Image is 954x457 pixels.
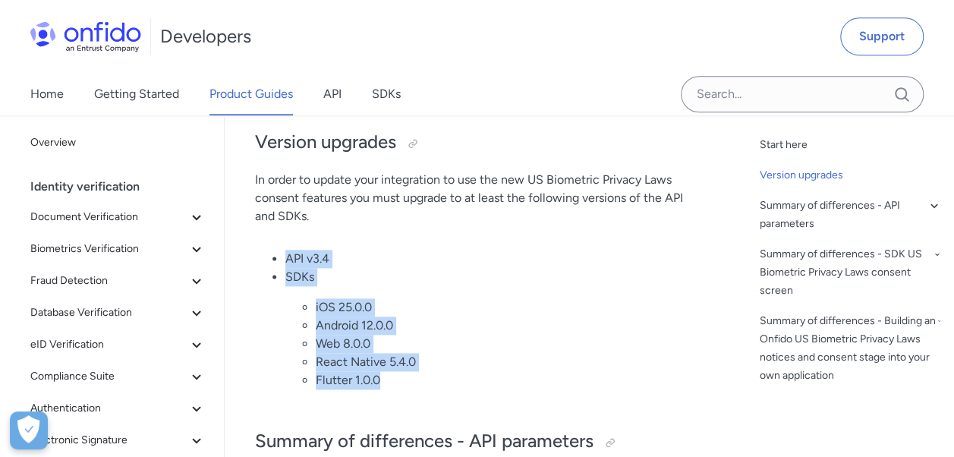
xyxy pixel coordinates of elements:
[30,272,187,290] span: Fraud Detection
[30,134,206,152] span: Overview
[30,21,141,52] img: Onfido Logo
[30,73,64,115] a: Home
[760,197,942,233] a: Summary of differences - API parameters
[24,202,212,232] button: Document Verification
[30,208,187,226] span: Document Verification
[24,128,212,158] a: Overview
[255,429,696,455] h2: Summary of differences - API parameters
[681,76,924,112] input: Onfido search input field
[10,411,48,449] button: Open Preferences
[209,73,293,115] a: Product Guides
[285,250,696,268] li: API v3.4
[316,317,696,335] li: Android 12.0.0
[24,361,212,392] button: Compliance Suite
[372,73,401,115] a: SDKs
[30,336,187,354] span: eID Verification
[24,234,212,264] button: Biometrics Verification
[10,411,48,449] div: Cookie Preferences
[760,245,942,300] a: Summary of differences - SDK US Biometric Privacy Laws consent screen
[316,371,696,389] li: Flutter 1.0.0
[316,353,696,371] li: React Native 5.4.0
[840,17,924,55] a: Support
[30,431,187,449] span: Electronic Signature
[30,367,187,386] span: Compliance Suite
[760,166,942,184] a: Version upgrades
[316,335,696,353] li: Web 8.0.0
[24,393,212,424] button: Authentication
[30,172,218,202] div: Identity verification
[285,268,696,389] li: SDKs
[760,136,942,154] a: Start here
[160,24,251,49] h1: Developers
[255,130,696,156] h2: Version upgrades
[24,298,212,328] button: Database Verification
[30,240,187,258] span: Biometrics Verification
[30,399,187,418] span: Authentication
[24,266,212,296] button: Fraud Detection
[316,298,696,317] li: iOS 25.0.0
[24,329,212,360] button: eID Verification
[255,171,696,225] p: In order to update your integration to use the new US Biometric Privacy Laws consent features you...
[760,312,942,385] a: Summary of differences - Building an Onfido US Biometric Privacy Laws notices and consent stage i...
[30,304,187,322] span: Database Verification
[94,73,179,115] a: Getting Started
[24,425,212,455] button: Electronic Signature
[323,73,342,115] a: API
